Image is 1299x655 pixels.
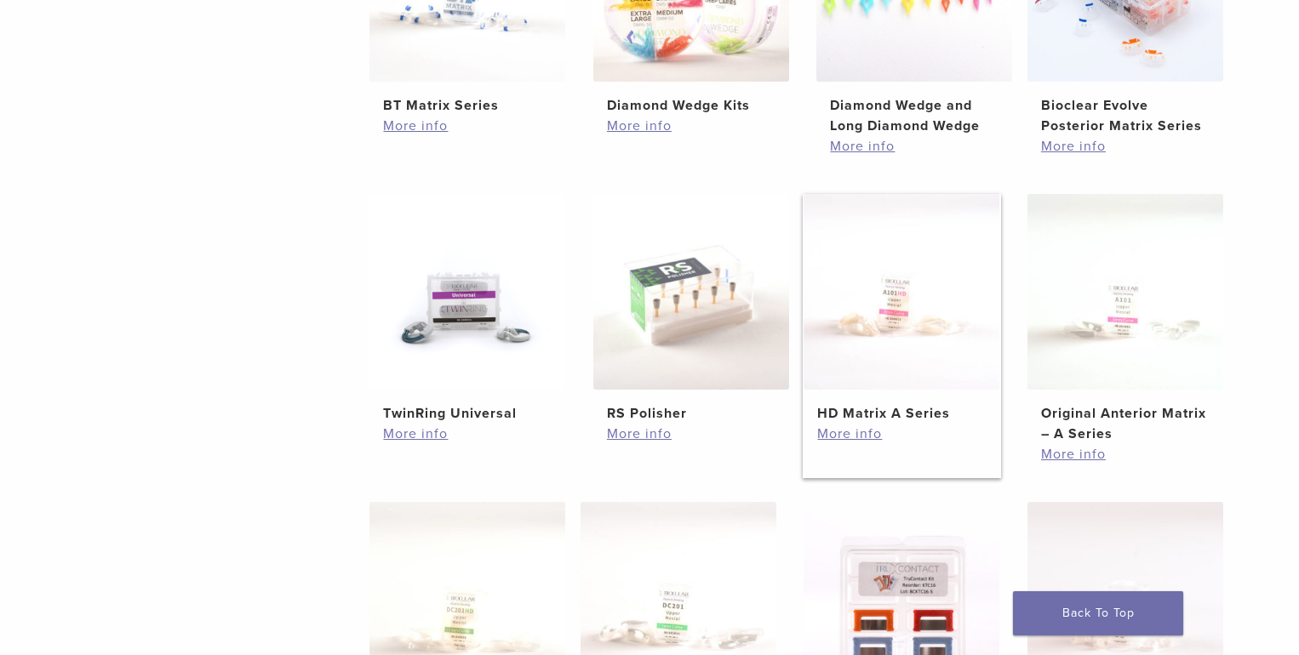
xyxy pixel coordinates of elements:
[817,403,986,424] h2: HD Matrix A Series
[1013,591,1183,635] a: Back To Top
[383,116,552,136] a: More info
[593,194,789,390] img: RS Polisher
[804,194,999,390] img: HD Matrix A Series
[1041,403,1210,444] h2: Original Anterior Matrix – A Series
[383,403,552,424] h2: TwinRing Universal
[817,424,986,444] a: More info
[830,136,999,157] a: More info
[383,95,552,116] h2: BT Matrix Series
[607,424,775,444] a: More info
[1041,444,1210,464] a: More info
[383,424,552,444] a: More info
[803,194,1001,424] a: HD Matrix A SeriesHD Matrix A Series
[1027,194,1225,444] a: Original Anterior Matrix - A SeriesOriginal Anterior Matrix – A Series
[607,403,775,424] h2: RS Polisher
[1027,194,1223,390] img: Original Anterior Matrix - A Series
[607,95,775,116] h2: Diamond Wedge Kits
[369,194,565,390] img: TwinRing Universal
[369,194,567,424] a: TwinRing UniversalTwinRing Universal
[607,116,775,136] a: More info
[592,194,791,424] a: RS PolisherRS Polisher
[1041,95,1210,136] h2: Bioclear Evolve Posterior Matrix Series
[1041,136,1210,157] a: More info
[830,95,999,136] h2: Diamond Wedge and Long Diamond Wedge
